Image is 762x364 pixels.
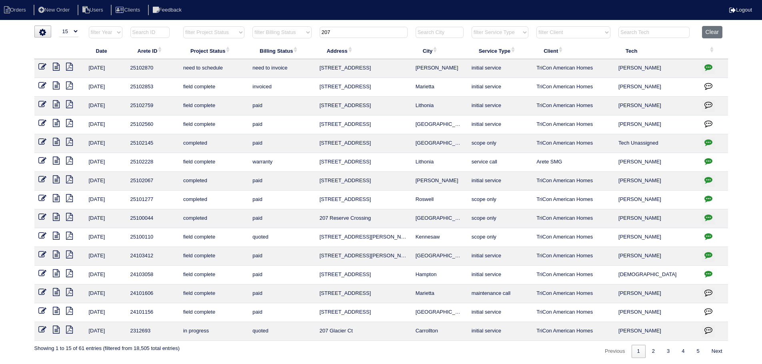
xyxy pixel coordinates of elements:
[85,172,126,191] td: [DATE]
[179,172,248,191] td: completed
[248,191,315,209] td: paid
[248,209,315,228] td: paid
[179,134,248,153] td: completed
[34,7,76,13] a: New Order
[416,27,464,38] input: Search City
[532,153,614,172] td: Arete SMG
[179,228,248,247] td: field complete
[412,78,468,97] td: Marietta
[316,97,412,115] td: [STREET_ADDRESS]
[614,209,698,228] td: [PERSON_NAME]
[111,7,146,13] a: Clients
[179,42,248,59] th: Project Status: activate to sort column ascending
[126,153,179,172] td: 25102228
[532,42,614,59] th: Client: activate to sort column ascending
[85,153,126,172] td: [DATE]
[412,322,468,341] td: Carrollton
[126,228,179,247] td: 25100110
[614,78,698,97] td: [PERSON_NAME]
[412,134,468,153] td: [GEOGRAPHIC_DATA]
[468,284,532,303] td: maintenance call
[676,345,690,358] a: 4
[179,247,248,266] td: field complete
[614,172,698,191] td: [PERSON_NAME]
[85,42,126,59] th: Date
[248,134,315,153] td: paid
[646,345,660,358] a: 2
[85,59,126,78] td: [DATE]
[126,172,179,191] td: 25102067
[179,303,248,322] td: field complete
[248,59,315,78] td: need to invoice
[179,115,248,134] td: field complete
[412,97,468,115] td: Lithonia
[316,209,412,228] td: 207 Reserve Crossing
[412,115,468,134] td: [GEOGRAPHIC_DATA]
[179,153,248,172] td: field complete
[468,115,532,134] td: initial service
[85,247,126,266] td: [DATE]
[316,59,412,78] td: [STREET_ADDRESS]
[316,284,412,303] td: [STREET_ADDRESS]
[532,209,614,228] td: TriCon American Homes
[85,209,126,228] td: [DATE]
[248,78,315,97] td: invoiced
[468,303,532,322] td: initial service
[532,115,614,134] td: TriCon American Homes
[126,209,179,228] td: 25100044
[614,115,698,134] td: [PERSON_NAME]
[85,303,126,322] td: [DATE]
[248,42,315,59] th: Billing Status: activate to sort column ascending
[179,266,248,284] td: field complete
[706,345,728,358] a: Next
[412,209,468,228] td: [GEOGRAPHIC_DATA]
[248,322,315,341] td: quoted
[179,284,248,303] td: field complete
[78,7,110,13] a: Users
[126,42,179,59] th: Arete ID: activate to sort column ascending
[126,191,179,209] td: 25101277
[85,322,126,341] td: [DATE]
[126,303,179,322] td: 24101156
[412,284,468,303] td: Marietta
[248,115,315,134] td: paid
[179,97,248,115] td: field complete
[691,345,705,358] a: 5
[126,115,179,134] td: 25102560
[316,303,412,322] td: [STREET_ADDRESS]
[179,59,248,78] td: need to schedule
[316,78,412,97] td: [STREET_ADDRESS]
[532,322,614,341] td: TriCon American Homes
[126,322,179,341] td: 2312693
[412,59,468,78] td: [PERSON_NAME]
[412,191,468,209] td: Roswell
[614,247,698,266] td: [PERSON_NAME]
[316,134,412,153] td: [STREET_ADDRESS]
[179,209,248,228] td: completed
[468,42,532,59] th: Service Type: activate to sort column ascending
[532,97,614,115] td: TriCon American Homes
[702,26,722,38] button: Clear
[412,172,468,191] td: [PERSON_NAME]
[532,59,614,78] td: TriCon American Homes
[248,172,315,191] td: paid
[316,191,412,209] td: [STREET_ADDRESS]
[614,266,698,284] td: [DEMOGRAPHIC_DATA]
[316,266,412,284] td: [STREET_ADDRESS]
[412,228,468,247] td: Kennesaw
[614,191,698,209] td: [PERSON_NAME]
[532,134,614,153] td: TriCon American Homes
[130,27,170,38] input: Search ID
[614,322,698,341] td: [PERSON_NAME]
[599,345,631,358] a: Previous
[412,153,468,172] td: Lithonia
[532,78,614,97] td: TriCon American Homes
[126,284,179,303] td: 24101606
[85,191,126,209] td: [DATE]
[126,78,179,97] td: 25102853
[126,97,179,115] td: 25102759
[468,247,532,266] td: initial service
[532,172,614,191] td: TriCon American Homes
[468,172,532,191] td: initial service
[532,191,614,209] td: TriCon American Homes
